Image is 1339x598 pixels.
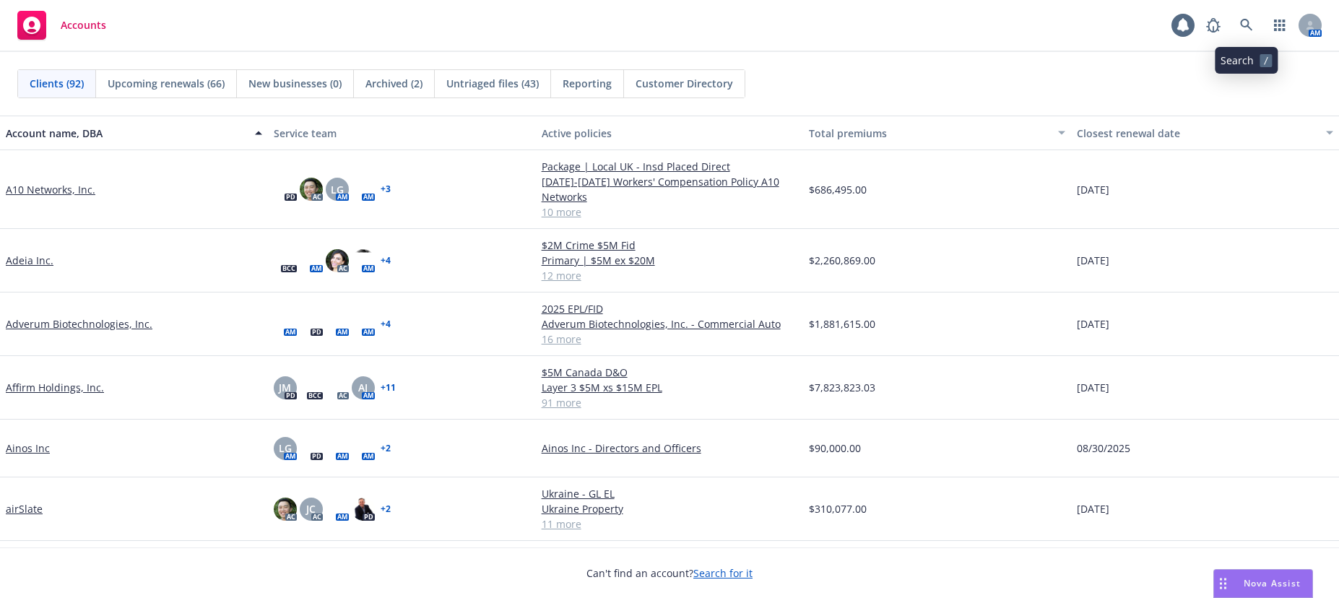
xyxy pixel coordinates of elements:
[542,301,798,316] a: 2025 EPL/FID
[1199,11,1228,40] a: Report a Bug
[6,126,246,141] div: Account name, DBA
[300,437,323,460] img: photo
[248,76,342,91] span: New businesses (0)
[1077,126,1317,141] div: Closest renewal date
[352,178,375,201] img: photo
[108,76,225,91] span: Upcoming renewals (66)
[809,253,875,268] span: $2,260,869.00
[542,159,798,174] a: Package | Local UK - Insd Placed Direct
[300,376,323,399] img: photo
[274,313,297,336] img: photo
[809,182,867,197] span: $686,495.00
[542,516,798,532] a: 11 more
[803,116,1071,150] button: Total premiums
[542,126,798,141] div: Active policies
[381,256,391,265] a: + 4
[542,486,798,501] a: Ukraine - GL EL
[1077,316,1109,331] span: [DATE]
[306,501,316,516] span: JC
[352,313,375,336] img: photo
[274,249,297,272] img: photo
[542,365,798,380] a: $5M Canada D&O
[809,380,875,395] span: $7,823,823.03
[563,76,612,91] span: Reporting
[326,313,349,336] img: photo
[1077,182,1109,197] span: [DATE]
[1077,380,1109,395] span: [DATE]
[381,383,396,392] a: + 11
[1077,253,1109,268] span: [DATE]
[542,316,798,331] a: Adverum Biotechnologies, Inc. - Commercial Auto
[542,395,798,410] a: 91 more
[6,380,104,395] a: Affirm Holdings, Inc.
[279,441,292,456] span: LG
[6,316,152,331] a: Adverum Biotechnologies, Inc.
[542,253,798,268] a: Primary | $5M ex $20M
[6,182,95,197] a: A10 Networks, Inc.
[274,126,530,141] div: Service team
[6,441,50,456] a: Ainos Inc
[61,19,106,31] span: Accounts
[1232,11,1261,40] a: Search
[586,565,753,581] span: Can't find an account?
[358,380,368,395] span: AJ
[279,380,291,395] span: JM
[1265,11,1294,40] a: Switch app
[352,437,375,460] img: photo
[446,76,539,91] span: Untriaged files (43)
[542,268,798,283] a: 12 more
[6,501,43,516] a: airSlate
[1077,441,1130,456] span: 08/30/2025
[300,313,323,336] img: photo
[274,498,297,521] img: photo
[381,505,391,513] a: + 2
[381,185,391,194] a: + 3
[809,316,875,331] span: $1,881,615.00
[6,253,53,268] a: Adeia Inc.
[542,441,798,456] a: Ainos Inc - Directors and Officers
[542,204,798,220] a: 10 more
[1071,116,1339,150] button: Closest renewal date
[809,126,1049,141] div: Total premiums
[326,249,349,272] img: photo
[542,380,798,395] a: Layer 3 $5M xs $15M EPL
[326,498,349,521] img: photo
[274,178,297,201] img: photo
[326,437,349,460] img: photo
[381,320,391,329] a: + 4
[268,116,536,150] button: Service team
[352,498,375,521] img: photo
[1244,577,1301,589] span: Nova Assist
[30,76,84,91] span: Clients (92)
[1077,501,1109,516] span: [DATE]
[809,501,867,516] span: $310,077.00
[300,178,323,201] img: photo
[636,76,733,91] span: Customer Directory
[1214,570,1232,597] div: Drag to move
[536,116,804,150] button: Active policies
[352,249,375,272] img: photo
[12,5,112,45] a: Accounts
[809,441,861,456] span: $90,000.00
[381,444,391,453] a: + 2
[331,182,344,197] span: LG
[326,376,349,399] img: photo
[542,238,798,253] a: $2M Crime $5M Fid
[542,174,798,204] a: [DATE]-[DATE] Workers' Compensation Policy A10 Networks
[300,249,323,272] img: photo
[542,331,798,347] a: 16 more
[542,501,798,516] a: Ukraine Property
[365,76,422,91] span: Archived (2)
[693,566,753,580] a: Search for it
[1213,569,1313,598] button: Nova Assist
